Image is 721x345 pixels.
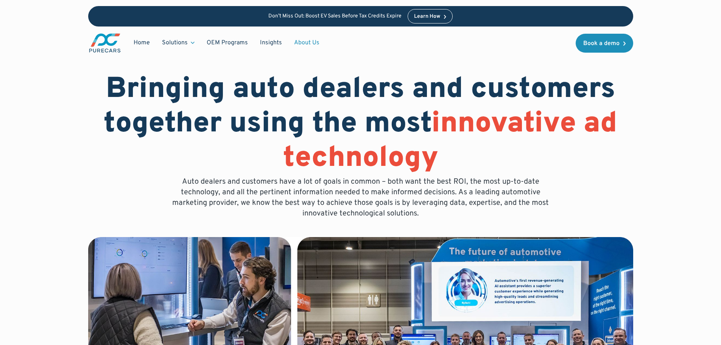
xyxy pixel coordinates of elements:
[288,36,325,50] a: About Us
[201,36,254,50] a: OEM Programs
[583,41,620,47] div: Book a demo
[254,36,288,50] a: Insights
[88,33,121,53] a: main
[162,39,188,47] div: Solutions
[268,13,402,20] p: Don’t Miss Out: Boost EV Sales Before Tax Credits Expire
[167,176,554,219] p: Auto dealers and customers have a lot of goals in common – both want the best ROI, the most up-to...
[88,33,121,53] img: purecars logo
[88,73,633,176] h1: Bringing auto dealers and customers together using the most
[576,34,633,53] a: Book a demo
[128,36,156,50] a: Home
[408,9,453,23] a: Learn How
[156,36,201,50] div: Solutions
[414,14,440,19] div: Learn How
[283,106,618,177] span: innovative ad technology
